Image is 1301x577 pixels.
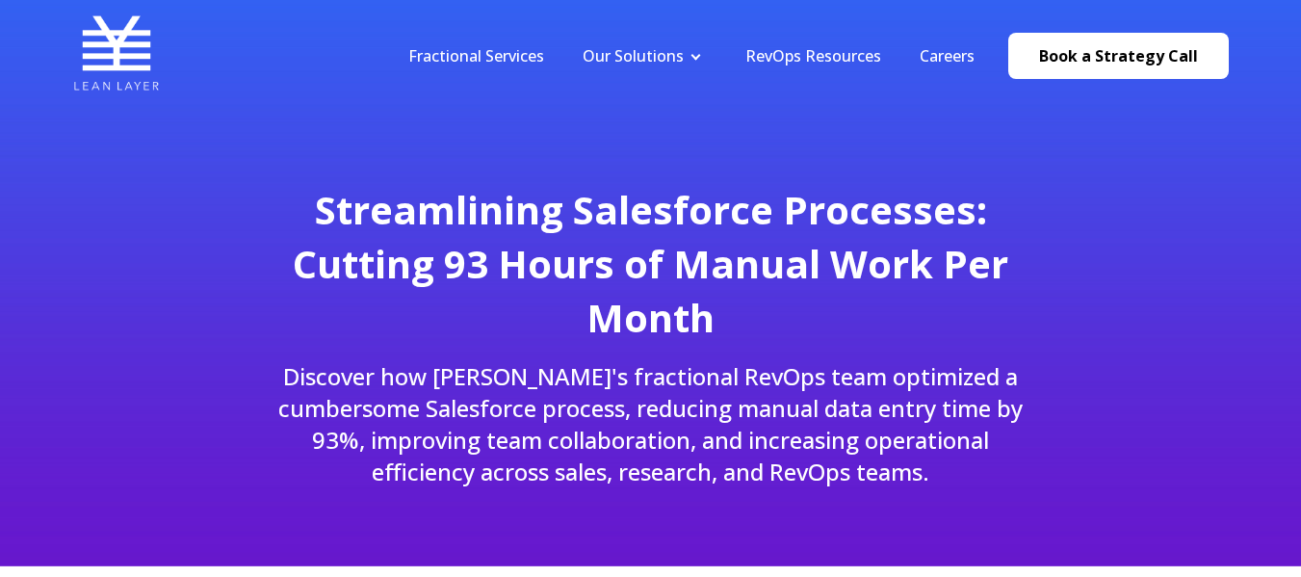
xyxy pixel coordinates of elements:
span: Streamlining Salesforce Processes: Cutting 93 Hours of Manual Work Per Month [293,183,1008,344]
a: RevOps Resources [745,45,881,66]
a: Careers [920,45,975,66]
p: Discover how [PERSON_NAME]'s fractional RevOps team optimized a cumbersome Salesforce process, re... [260,360,1041,487]
a: Our Solutions [583,45,684,66]
a: Fractional Services [408,45,544,66]
a: Book a Strategy Call [1008,33,1229,79]
div: Navigation Menu [389,45,994,66]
